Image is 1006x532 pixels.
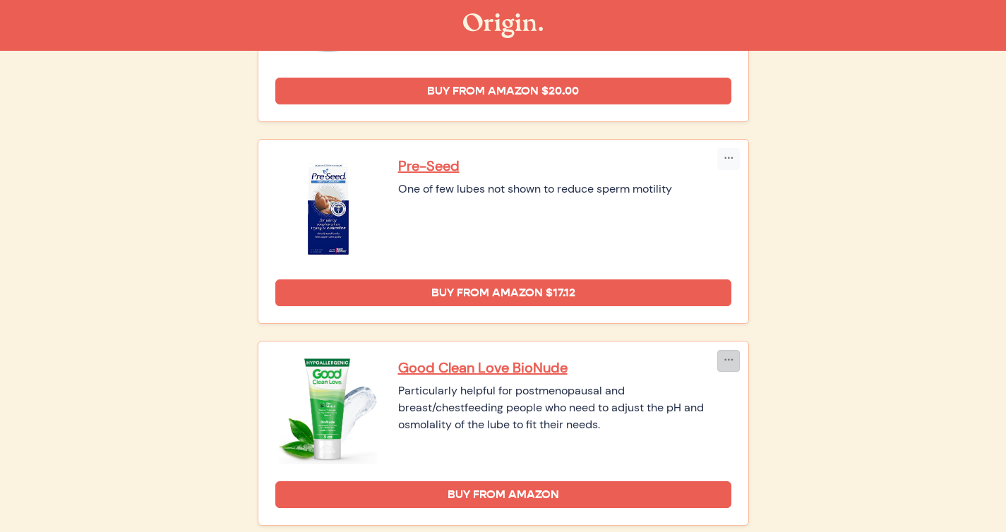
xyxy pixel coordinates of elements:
[275,358,381,464] img: Good Clean Love BioNude
[275,481,731,508] a: Buy from Amazon
[463,13,543,38] img: The Origin Shop
[398,181,731,198] div: One of few lubes not shown to reduce sperm motility
[275,78,731,104] a: Buy from Amazon $20.00
[398,382,731,433] div: Particularly helpful for postmenopausal and breast/chestfeeding people who need to adjust the pH ...
[398,157,731,175] a: Pre-Seed
[275,157,381,262] img: Pre-Seed
[398,358,731,377] a: Good Clean Love BioNude
[275,279,731,306] a: Buy from Amazon $17.12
